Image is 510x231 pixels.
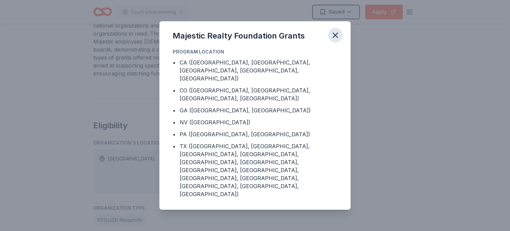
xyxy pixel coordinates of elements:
div: Majestic Realty Foundation Grants [173,31,305,41]
div: GA ([GEOGRAPHIC_DATA], [GEOGRAPHIC_DATA]) [180,106,311,114]
div: • [173,130,176,138]
div: • [173,58,176,66]
div: TX ([GEOGRAPHIC_DATA], [GEOGRAPHIC_DATA], [GEOGRAPHIC_DATA], [GEOGRAPHIC_DATA], [GEOGRAPHIC_DATA]... [180,142,337,198]
div: NV ([GEOGRAPHIC_DATA]) [180,118,250,126]
div: • [173,86,176,94]
div: • [173,118,176,126]
div: • [173,106,176,114]
div: CA ([GEOGRAPHIC_DATA], [GEOGRAPHIC_DATA], [GEOGRAPHIC_DATA], [GEOGRAPHIC_DATA], [GEOGRAPHIC_DATA]) [180,58,337,82]
div: PA ([GEOGRAPHIC_DATA], [GEOGRAPHIC_DATA]) [180,130,310,138]
div: • [173,142,176,150]
div: CO ([GEOGRAPHIC_DATA], [GEOGRAPHIC_DATA], [GEOGRAPHIC_DATA], [GEOGRAPHIC_DATA]) [180,86,337,102]
div: Program Location [173,48,337,56]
